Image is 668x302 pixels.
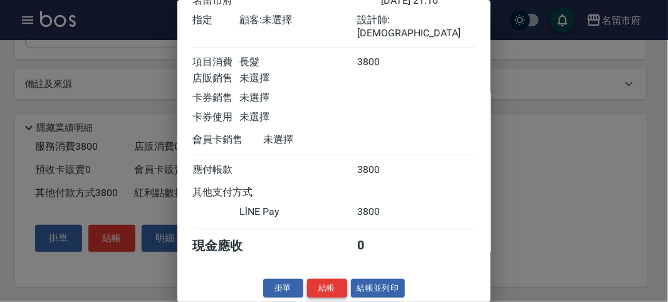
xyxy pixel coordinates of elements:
[192,91,239,105] div: 卡券銷售
[239,72,357,85] div: 未選擇
[239,56,357,69] div: 長髮
[192,111,239,124] div: 卡券使用
[192,186,287,199] div: 其他支付方式
[239,14,357,39] div: 顧客: 未選擇
[192,14,239,39] div: 指定
[192,237,263,254] div: 現金應收
[351,279,405,298] button: 結帳並列印
[239,111,357,124] div: 未選擇
[358,56,405,69] div: 3800
[192,133,263,147] div: 會員卡銷售
[192,164,239,177] div: 應付帳款
[192,72,239,85] div: 店販銷售
[263,133,381,147] div: 未選擇
[358,206,405,217] div: 3800
[239,91,357,105] div: 未選擇
[358,164,405,177] div: 3800
[192,56,239,69] div: 項目消費
[358,237,405,254] div: 0
[239,206,357,217] div: LlNE Pay
[263,279,303,298] button: 掛單
[307,279,347,298] button: 結帳
[358,14,476,39] div: 設計師: [DEMOGRAPHIC_DATA]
